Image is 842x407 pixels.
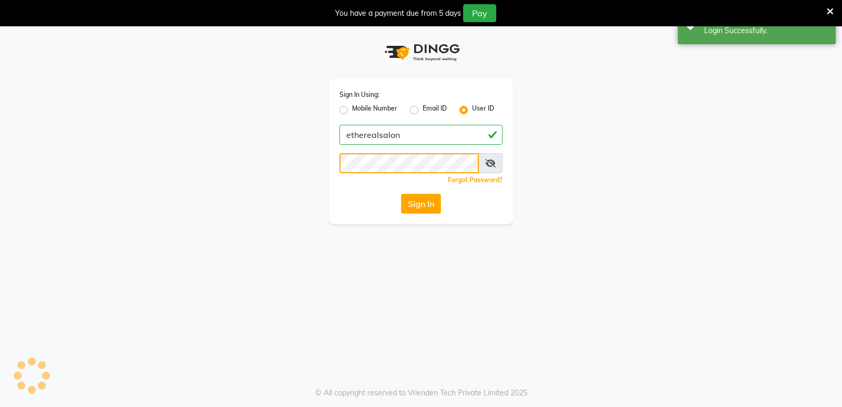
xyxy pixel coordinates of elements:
[339,125,503,145] input: Username
[335,8,461,19] div: You have a payment due from 5 days
[339,153,479,173] input: Username
[448,176,503,184] a: Forgot Password?
[472,104,494,116] label: User ID
[704,25,828,36] div: Login Successfully.
[339,90,379,100] label: Sign In Using:
[352,104,397,116] label: Mobile Number
[379,37,463,68] img: logo1.svg
[401,194,441,214] button: Sign In
[423,104,447,116] label: Email ID
[463,4,496,22] button: Pay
